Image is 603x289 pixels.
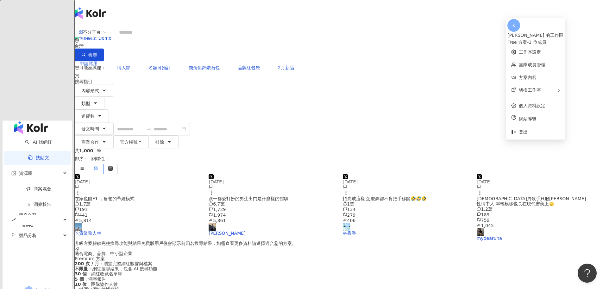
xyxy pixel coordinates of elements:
div: ：團隊協作人數 [75,282,603,287]
div: 134 [343,207,469,212]
span: 競品分析 [19,228,37,243]
img: KOL Avatar [343,223,350,231]
span: 登出 [519,129,528,135]
a: 個人資料設定 [519,103,545,108]
span: K [512,22,515,29]
div: 怕亮成這樣 怎麼弄都不肯把手移開🤣🤣🤣 [343,196,469,201]
div: ：網紅搜尋結果，包含 AI 搜尋功能 [75,266,603,271]
div: [DEMOGRAPHIC_DATA]男歌手只服[PERSON_NAME] 性情中人 年輕模樣也長在現代審美上🙂‍↕️ [477,196,603,206]
div: 搜尋指引 [75,79,603,84]
span: 錢兔似錦鑽石包 [189,65,220,70]
span: 網站導覽 [519,115,560,122]
strong: 不限量 [75,266,88,271]
button: 名額可預訂 [142,61,177,74]
span: 情人節 [117,65,130,70]
div: 在家也能F1 ，爸爸的帶娃模式 [75,196,201,201]
button: 錢兔似錦鑽石包 [182,61,226,74]
div: ：網紅收藏名單庫 [75,271,603,276]
div: 1.2萬 [477,206,603,212]
div: 排序： [75,153,603,164]
strong: 5 個 [75,277,84,282]
span: swap-right [146,127,151,132]
div: 189 [477,212,603,217]
div: 1,729 [209,207,335,212]
div: 不分平台 [79,27,101,37]
div: 適合電商、品牌、中小型企業 [75,251,603,256]
span: 發文時間 [81,126,99,131]
div: 1,974 [209,212,335,218]
div: [DATE] [75,179,201,184]
div: [DATE] [209,179,335,184]
div: 279 [343,212,469,218]
div: 1,045 [477,223,603,228]
strong: 10 位 [75,282,87,287]
span: 類型 [81,101,90,106]
div: 1萬 [343,201,469,207]
div: 406 [343,218,469,223]
img: KOL Avatar [75,223,82,231]
span: 關聯性 [91,154,110,164]
span: 官方帳號 [120,140,138,145]
span: rise [11,218,16,222]
img: KOL Avatar [209,223,216,231]
a: searchAI 找網紅 [25,140,52,145]
span: 品牌紅包袋 [238,65,260,70]
div: [DATE] [343,179,469,184]
div: [PERSON_NAME] 的工作區 [507,32,563,39]
iframe: Help Scout Beacon - Open [578,264,597,283]
span: environment [75,38,79,43]
div: 1.7萬 [75,201,201,207]
div: [DATE] [477,179,603,184]
a: KOL Avatarmydearuna [477,228,603,241]
span: 內容形式 [81,88,99,93]
div: ：洞察報告 [75,277,603,282]
div: 6.7萬 [209,201,335,207]
span: 資源庫 [19,166,32,181]
button: 品牌紅包袋 [231,61,267,74]
a: 方案內容 [519,75,537,80]
span: 切換工作區 [519,88,541,93]
span: 1,000+ [79,148,97,153]
div: 759 [477,217,603,223]
div: 共 筆 [75,148,603,153]
button: 發文時間 [75,122,113,135]
button: 情人節 [110,61,137,74]
span: 商業合作 [81,140,99,145]
button: 類型 [75,97,104,109]
button: 搜尋 [75,49,104,61]
a: KOL Avatar吃貨業務人生 [75,223,201,236]
button: 追蹤數 [75,109,109,122]
a: 洞察報告 [26,202,51,207]
span: 名額可預訂 [148,65,171,70]
a: KOL Avatar[PERSON_NAME] [209,223,335,236]
a: KOL Avatar林香香 [343,223,469,236]
button: 商業合作 [75,135,113,148]
div: Free 方案 - 1 位成員 [507,39,563,46]
div: 台灣 [75,43,603,49]
button: 排除 [149,135,179,148]
div: 跟一群愛打扮的男生出門是什麼樣的體驗 [209,196,335,201]
span: 您可能感興趣： [75,65,106,70]
span: 2月新品 [278,65,294,70]
img: logo [14,121,48,134]
a: 團隊成員管理 [519,62,545,67]
span: 搜尋 [88,53,97,58]
span: appstore [79,30,83,34]
div: 5,861 [209,218,335,223]
span: to [146,127,151,132]
img: logo [75,7,106,19]
span: 追蹤數 [81,114,95,119]
div: 5,814 [75,218,201,223]
div: 191 [75,207,201,212]
a: 工作區設定 [519,49,541,55]
span: 升級方案解鎖完整搜尋功能與結果 [75,241,141,246]
span: right [557,89,561,92]
strong: 200 次 / 月 [75,261,99,266]
span: question-circle [75,74,79,78]
button: 官方帳號 [113,135,149,148]
button: 2月新品 [271,61,301,74]
div: 441 [75,212,201,218]
strong: 30 個 [75,271,87,276]
a: 找貼文 [28,155,49,160]
img: KOL Avatar [477,228,484,236]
